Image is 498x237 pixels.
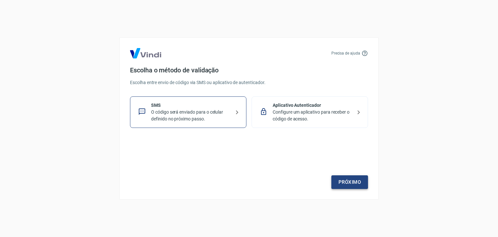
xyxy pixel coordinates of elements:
p: Configure um aplicativo para receber o código de acesso. [273,109,352,122]
a: Próximo [331,175,368,189]
div: Aplicativo AutenticadorConfigure um aplicativo para receber o código de acesso. [252,96,368,128]
p: O código será enviado para o celular definido no próximo passo. [151,109,231,122]
p: Escolha entre envio de código via SMS ou aplicativo de autenticador. [130,79,368,86]
p: Precisa de ajuda [331,50,360,56]
div: SMSO código será enviado para o celular definido no próximo passo. [130,96,246,128]
h4: Escolha o método de validação [130,66,368,74]
p: Aplicativo Autenticador [273,102,352,109]
img: Logo Vind [130,48,161,58]
p: SMS [151,102,231,109]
